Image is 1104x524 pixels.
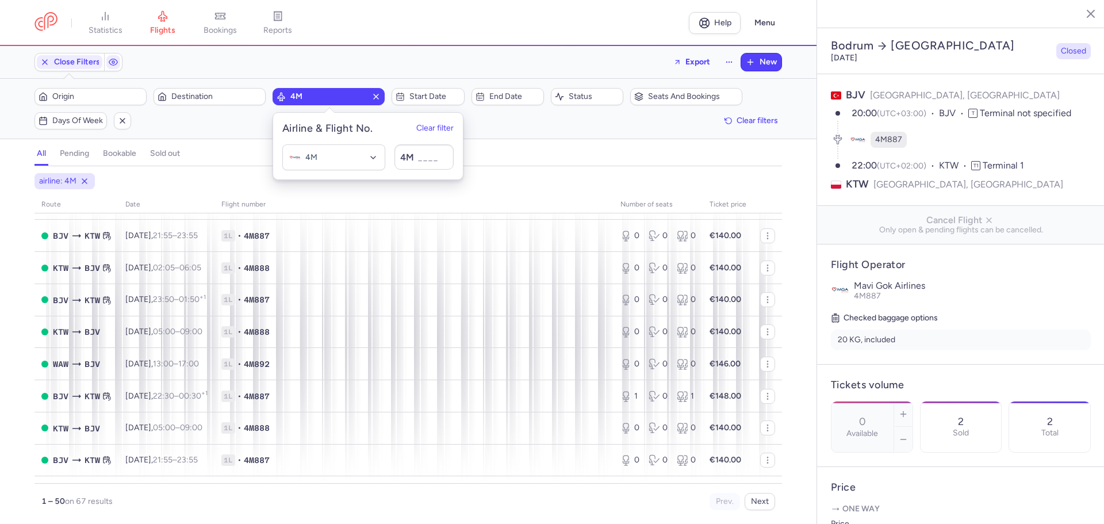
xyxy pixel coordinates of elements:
span: New [760,58,777,67]
div: 0 [677,230,696,242]
span: 4M892 [244,358,270,370]
span: 1L [221,294,235,305]
span: Start date [409,92,460,101]
p: Total [1041,429,1059,438]
span: – [153,231,198,240]
div: 1 [620,391,639,402]
h4: pending [60,148,89,159]
time: 05:00 [153,327,175,336]
span: 1L [221,454,235,466]
div: 0 [677,262,696,274]
h4: bookable [103,148,136,159]
span: Milas, Bodrum, Turkey [53,454,68,466]
p: One way [831,503,1091,515]
span: 1L [221,391,235,402]
span: OPEN [41,296,48,303]
span: OPEN [41,361,48,368]
h4: Tickets volume [831,378,1091,392]
span: 4M [305,151,370,164]
button: Clear filters [720,112,782,129]
span: • [237,422,241,434]
a: Help [689,12,741,34]
time: 22:30 [153,391,174,401]
th: Ticket price [703,196,753,213]
p: 2 [958,416,964,427]
figure: 4M airline logo [850,132,866,148]
span: BJV [939,107,968,120]
span: [DATE], [125,231,198,240]
p: Sold [953,429,969,438]
span: Cancel Flight [826,215,1095,225]
span: reports [263,25,292,36]
span: [GEOGRAPHIC_DATA], [GEOGRAPHIC_DATA] [870,90,1060,101]
li: 20 KG, included [831,330,1091,350]
time: 00:30 [179,391,208,401]
span: Milas, Bodrum, Turkey [85,422,100,435]
span: BJV [85,326,100,338]
span: Milas, Bodrum, Turkey [53,230,68,242]
span: flights [150,25,175,36]
button: Days of week [34,112,107,129]
button: Menu [747,12,782,34]
button: New [741,53,781,71]
span: statistics [89,25,122,36]
span: 4M888 [244,422,270,434]
span: Only open & pending flights can be cancelled. [826,225,1095,235]
span: Status [569,92,619,101]
time: 01:50 [179,294,206,304]
span: 4M887 [244,454,270,466]
span: • [237,391,241,402]
span: Closed [1061,45,1086,57]
span: End date [489,92,540,101]
h4: sold out [150,148,180,159]
strong: €140.00 [710,231,741,240]
span: T [968,109,977,118]
h5: Airline & Flight No. [282,122,373,135]
div: 0 [649,391,668,402]
span: 4M887 [244,230,270,242]
span: BJV [846,89,865,101]
img: Mavi Gok Airlines logo [831,281,849,299]
div: 0 [620,422,639,434]
div: 0 [677,326,696,338]
div: 0 [649,262,668,274]
div: 0 [649,326,668,338]
span: Terminal 1 [983,160,1024,171]
span: Frederic Chopin, Warsaw, Poland [53,358,68,370]
time: 23:50 [153,294,174,304]
span: • [237,358,241,370]
span: 4M887 [244,294,270,305]
time: 09:00 [180,327,202,336]
time: [DATE] [831,53,857,63]
a: bookings [191,10,249,36]
strong: €146.00 [710,359,741,369]
p: Mavi Gok Airlines [854,281,1091,291]
time: 02:05 [153,263,175,273]
span: Terminal not specified [980,108,1071,118]
label: Available [846,429,878,438]
button: Origin [34,88,147,105]
a: reports [249,10,306,36]
input: ____ [394,144,454,170]
time: 06:05 [179,263,201,273]
a: CitizenPlane red outlined logo [34,12,57,33]
th: number of seats [614,196,703,213]
span: Pyrzowice, Katowice, Poland [53,422,68,435]
span: airline: 4M [39,175,76,187]
div: 0 [677,454,696,466]
span: Days of week [52,116,103,125]
span: 4M888 [244,326,270,338]
span: BJV [53,390,68,403]
th: route [34,196,118,213]
span: 4M887 [244,391,270,402]
time: 17:00 [178,359,199,369]
time: 22:00 [852,160,877,171]
span: (UTC+03:00) [877,109,926,118]
span: (UTC+02:00) [877,161,926,171]
strong: €140.00 [710,263,741,273]
div: 0 [620,294,639,305]
strong: €140.00 [710,455,741,465]
span: Pyrzowice, Katowice, Poland [53,262,68,274]
div: 0 [620,326,639,338]
span: – [153,359,199,369]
